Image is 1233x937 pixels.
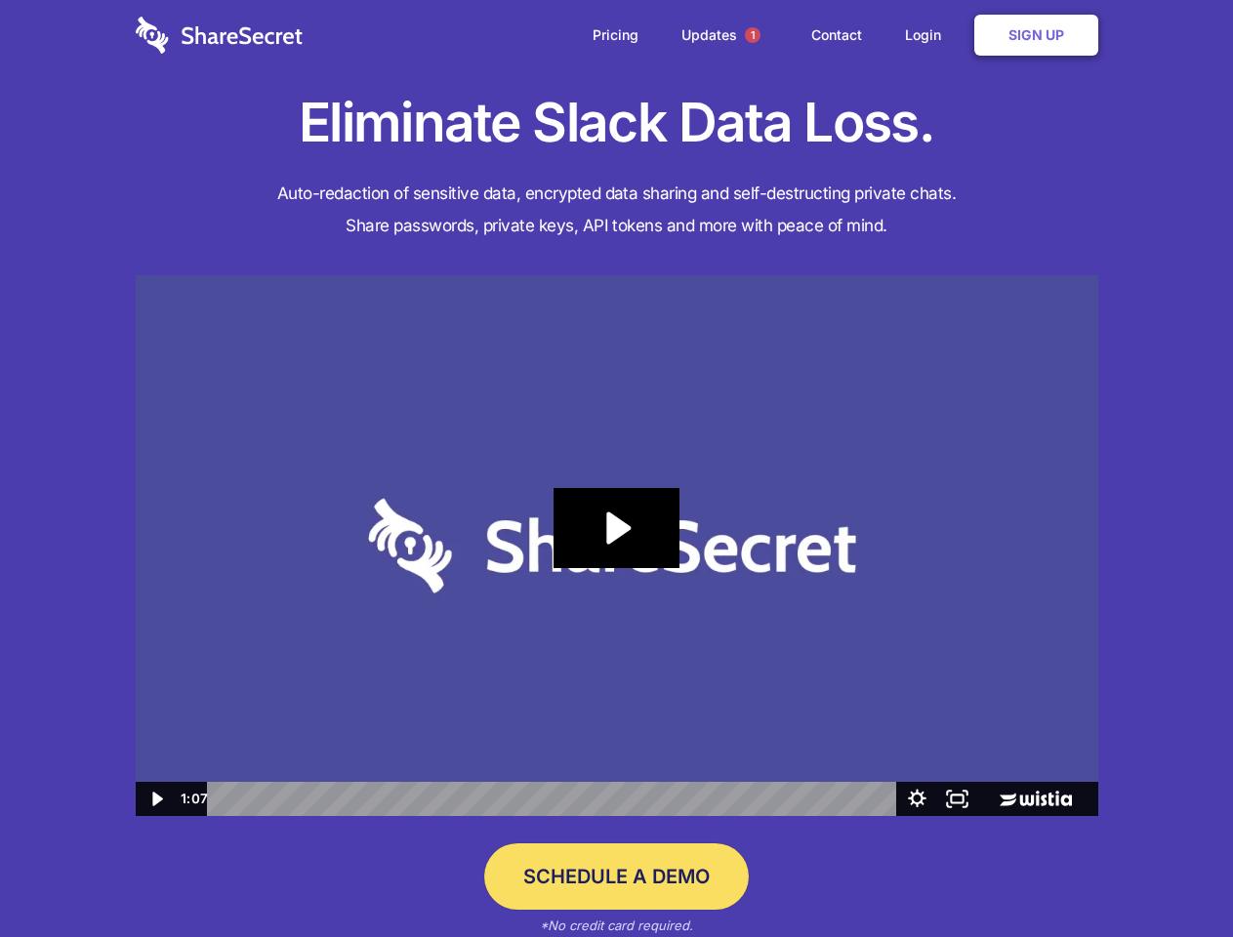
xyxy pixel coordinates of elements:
img: logo-wordmark-white-trans-d4663122ce5f474addd5e946df7df03e33cb6a1c49d2221995e7729f52c070b2.svg [136,17,303,54]
a: Pricing [573,5,658,65]
iframe: Drift Widget Chat Controller [1135,839,1210,914]
button: Play Video [136,782,176,816]
a: Login [885,5,970,65]
a: Contact [792,5,882,65]
h1: Eliminate Slack Data Loss. [136,88,1098,158]
img: Sharesecret [136,275,1098,817]
h4: Auto-redaction of sensitive data, encrypted data sharing and self-destructing private chats. Shar... [136,178,1098,242]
